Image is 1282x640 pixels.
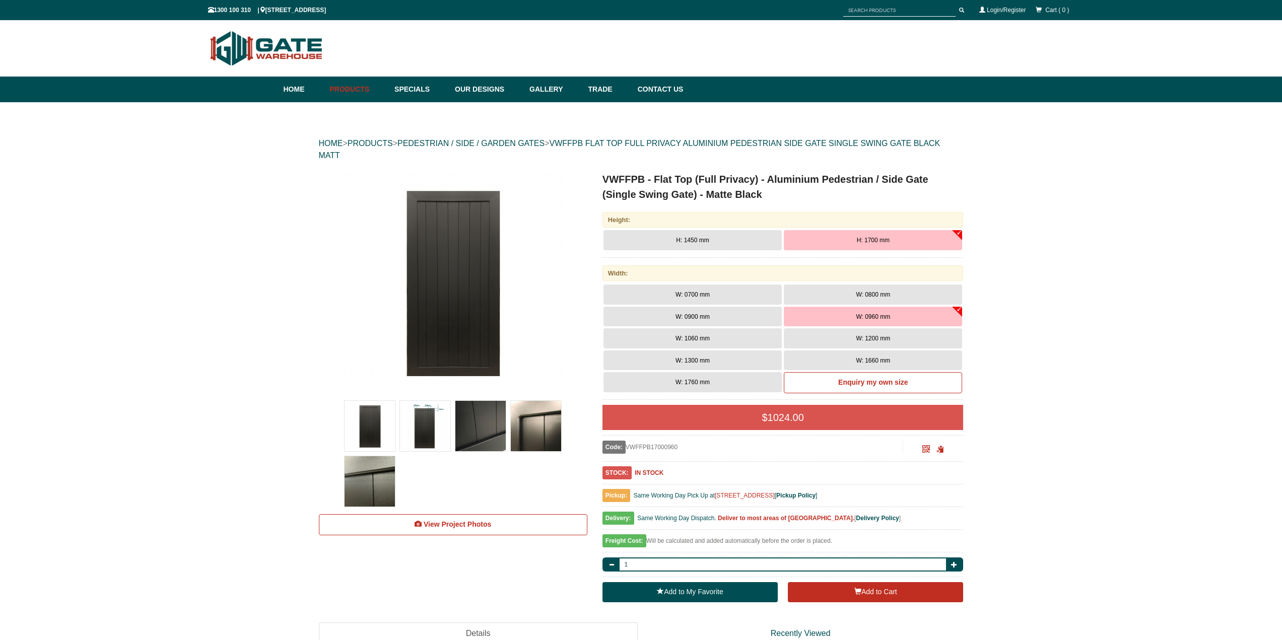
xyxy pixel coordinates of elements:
[637,515,716,522] span: Same Working Day Dispatch.
[676,335,710,342] span: W: 1060 mm
[208,25,325,72] img: Gate Warehouse
[342,172,564,393] img: VWFFPB - Flat Top (Full Privacy) - Aluminium Pedestrian / Side Gate (Single Swing Gate) - Matte B...
[603,372,782,392] button: W: 1760 mm
[1045,7,1069,14] span: Cart ( 0 )
[603,350,782,371] button: W: 1300 mm
[450,77,524,102] a: Our Designs
[676,313,710,320] span: W: 0900 mm
[603,285,782,305] button: W: 0700 mm
[856,291,890,298] span: W: 0800 mm
[784,307,962,327] button: W: 0960 mm
[857,237,890,244] span: H: 1700 mm
[856,335,890,342] span: W: 1200 mm
[602,535,964,552] div: Will be calculated and added automatically before the order is placed.
[602,512,964,530] div: [ ]
[838,378,908,386] b: Enquiry my own size
[397,139,545,148] a: PEDESTRIAN / SIDE / GARDEN GATES
[424,520,491,528] span: View Project Photos
[348,139,393,148] a: PRODUCTS
[603,307,782,327] button: W: 0900 mm
[784,328,962,348] button: W: 1200 mm
[603,230,782,250] button: H: 1450 mm
[583,77,632,102] a: Trade
[319,514,587,535] a: View Project Photos
[602,466,632,479] span: STOCK:
[676,357,710,364] span: W: 1300 mm
[633,77,684,102] a: Contact Us
[208,7,326,14] span: 1300 100 310 | [STREET_ADDRESS]
[784,285,962,305] button: W: 0800 mm
[718,515,854,522] b: Deliver to most areas of [GEOGRAPHIC_DATA].
[345,456,395,507] img: VWFFPB - Flat Top (Full Privacy) - Aluminium Pedestrian / Side Gate (Single Swing Gate) - Matte B...
[843,4,956,17] input: SEARCH PRODUCTS
[284,77,325,102] a: Home
[987,7,1026,14] a: Login/Register
[603,328,782,348] button: W: 1060 mm
[635,469,663,476] b: IN STOCK
[784,230,962,250] button: H: 1700 mm
[602,489,630,502] span: Pickup:
[511,401,561,451] img: VWFFPB - Flat Top (Full Privacy) - Aluminium Pedestrian / Side Gate (Single Swing Gate) - Matte B...
[602,265,964,281] div: Width:
[389,77,450,102] a: Specials
[784,350,962,371] button: W: 1660 mm
[676,237,709,244] span: H: 1450 mm
[325,77,390,102] a: Products
[634,492,818,499] span: Same Working Day Pick Up at [ ]
[524,77,583,102] a: Gallery
[936,446,944,453] span: Click to copy the URL
[776,492,816,499] a: Pickup Policy
[320,172,586,393] a: VWFFPB - Flat Top (Full Privacy) - Aluminium Pedestrian / Side Gate (Single Swing Gate) - Matte B...
[676,379,710,386] span: W: 1760 mm
[602,212,964,228] div: Height:
[602,534,646,547] span: Freight Cost:
[602,582,778,602] a: Add to My Favorite
[602,441,626,454] span: Code:
[768,412,804,423] span: 1024.00
[922,447,930,454] a: Click to enlarge and scan to share.
[319,139,940,160] a: VWFFPB FLAT TOP FULL PRIVACY ALUMINIUM PEDESTRIAN SIDE GATE SINGLE SWING GATE BLACK MATT
[856,313,890,320] span: W: 0960 mm
[602,172,964,202] h1: VWFFPB - Flat Top (Full Privacy) - Aluminium Pedestrian / Side Gate (Single Swing Gate) - Matte B...
[455,401,506,451] img: VWFFPB - Flat Top (Full Privacy) - Aluminium Pedestrian / Side Gate (Single Swing Gate) - Matte B...
[400,401,450,451] img: VWFFPB - Flat Top (Full Privacy) - Aluminium Pedestrian / Side Gate (Single Swing Gate) - Matte B...
[602,512,634,525] span: Delivery:
[602,405,964,430] div: $
[788,582,963,602] button: Add to Cart
[715,492,775,499] a: [STREET_ADDRESS]
[345,401,395,451] img: VWFFPB - Flat Top (Full Privacy) - Aluminium Pedestrian / Side Gate (Single Swing Gate) - Matte B...
[319,127,964,172] div: > > >
[319,139,343,148] a: HOME
[856,515,899,522] a: Delivery Policy
[784,372,962,393] a: Enquiry my own size
[856,357,890,364] span: W: 1660 mm
[676,291,710,298] span: W: 0700 mm
[602,441,903,454] div: VWFFPB17000960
